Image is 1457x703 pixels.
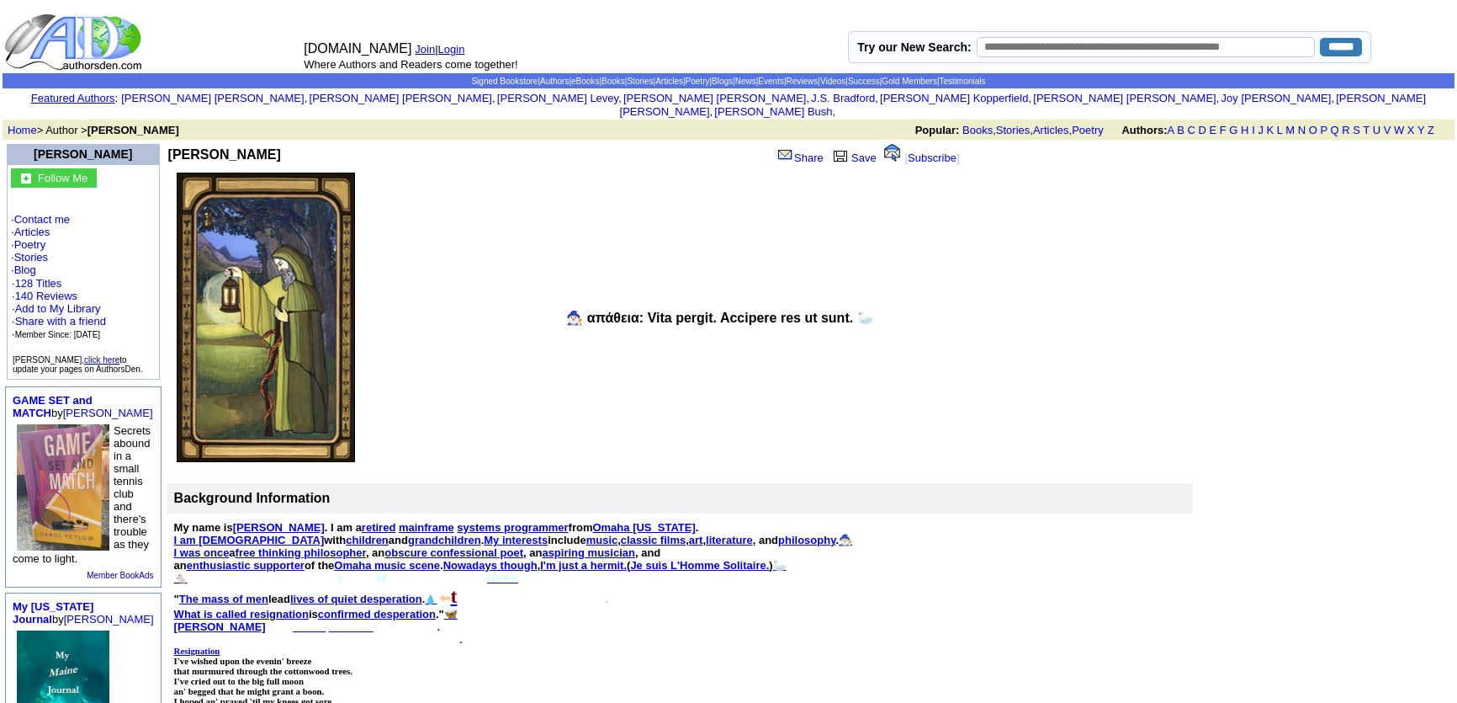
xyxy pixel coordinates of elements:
a: aspiring musician [542,546,635,559]
a: [PERSON_NAME] Kopperfield [880,92,1028,104]
a: obscure confessional poet [384,546,523,559]
font: i [1334,94,1336,104]
a: Follow Me [38,170,87,184]
a: Success [848,77,880,86]
a: My interests [484,534,548,546]
a: grandchildren [408,534,481,546]
a: t [450,585,457,607]
span: " lead . [174,593,458,605]
a: T [1363,124,1370,136]
a: N [1298,124,1306,136]
a: Home [8,124,37,136]
a: HERE [487,572,518,584]
a: O [1309,124,1317,136]
font: i [835,108,837,117]
font: · · · · · [11,213,156,341]
img: logo_ad.gif [4,13,146,72]
a: G [1229,124,1237,136]
a: A [1168,124,1174,136]
a: literature [706,534,753,546]
a: V [1384,124,1391,136]
a: Share [776,152,824,164]
span: his is what I've written about [457,593,605,605]
a: Books [601,77,625,86]
span: an of the . , ( ) [174,559,787,572]
font: , , , [915,124,1449,136]
img: 112038.jpg [177,173,355,462]
img: share_page.gif [778,148,792,162]
span: I [338,572,342,584]
img: 79294.JPG [17,424,109,551]
a: Share with a friend [15,315,106,328]
a: Reviews [787,77,819,86]
span: | | | | | | | | | | | | | | [471,77,985,86]
img: library.gif [831,148,850,162]
font: i [713,108,714,117]
a: C [1187,124,1195,136]
a: Poetry [1072,124,1104,136]
img: gc.jpg [21,173,31,184]
a: My [US_STATE] Journal [13,600,93,626]
font: by [13,394,153,419]
a: Blog [14,264,36,276]
b: ESSAGES EVERYW [386,572,487,584]
label: Try our New Search: [857,40,971,54]
font: Member Since: [DATE] [15,330,101,339]
span: DDEN [342,572,374,584]
a: Stories [14,251,48,264]
a: Articles [14,226,50,238]
span: My name is . I am a from . [174,521,699,534]
a: le sentier [329,620,374,633]
a: Videos [820,77,845,86]
a: Blogs [712,77,733,86]
a: Stories [627,77,653,86]
a: lives of quiet desperation [290,593,422,605]
a: 128 Titles [15,277,62,290]
a: [PERSON_NAME] Bush [714,105,832,118]
a: classic films [621,534,686,546]
a: Join [415,43,435,56]
font: i [495,94,497,104]
a: 🦋 [444,608,458,620]
span: ⬅ [439,591,450,605]
font: · · · [12,302,106,340]
b: I've cried out to the big full moon [174,676,304,686]
a: What is called resignation [174,608,309,620]
a: 🧙🏻‍♂️ [839,534,852,546]
a: retired [362,521,395,534]
a: I [1252,124,1255,136]
a: [PERSON_NAME] [PERSON_NAME] [623,92,806,104]
b: that murmured through the cottonwood trees. [174,666,352,676]
a: Omaha [US_STATE] [592,521,695,534]
a: Authors [540,77,569,86]
a: P [1320,124,1327,136]
font: i [307,94,309,104]
a: Books [962,124,993,136]
font: by [13,600,154,626]
span: is ." [174,608,458,620]
a: Nowadays though [443,559,538,572]
a: I'm just a hermit. [540,559,627,572]
font: | [435,43,470,56]
b: [PERSON_NAME] [87,124,179,136]
font: i [809,94,811,104]
a: Q [1330,124,1338,136]
a: D [1198,124,1205,136]
a: H [1241,124,1248,136]
b: . [437,620,441,633]
a: children [346,534,389,546]
a: Articles [655,77,683,86]
a: Poetry [686,77,710,86]
a: [PERSON_NAME] [34,147,132,161]
a: K [1267,124,1274,136]
a: art [689,534,703,546]
a: [PERSON_NAME] [PERSON_NAME] [121,92,304,104]
b: [PERSON_NAME] [168,147,281,162]
font: · · [12,277,106,340]
font: i [1219,94,1221,104]
b: Popular: [915,124,960,136]
a: F [1220,124,1227,136]
a: Articles [1033,124,1069,136]
span: with and . include , , , , and . [174,534,852,546]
